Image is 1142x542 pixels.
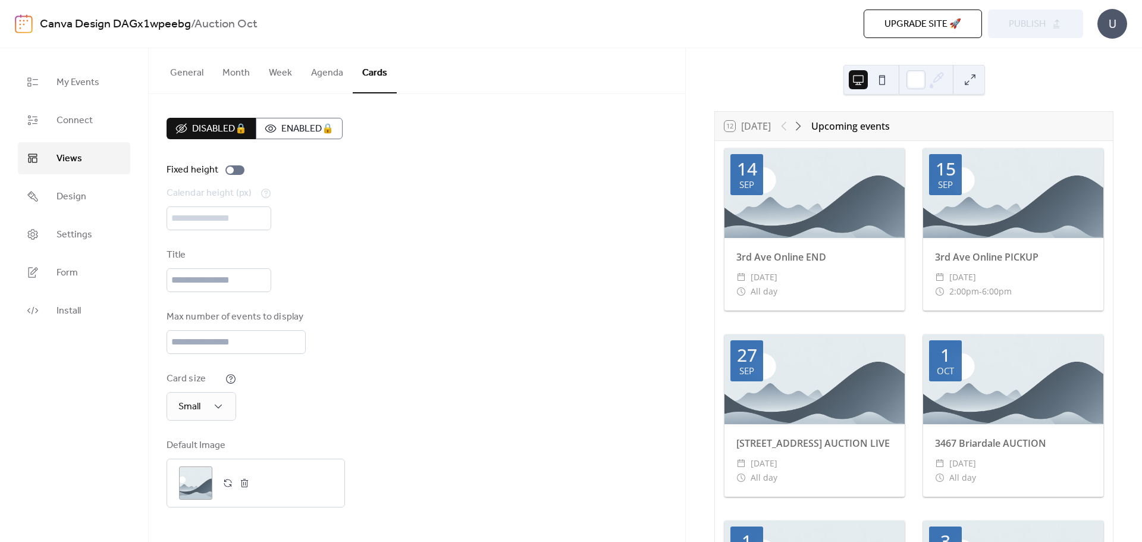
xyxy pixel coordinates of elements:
div: [STREET_ADDRESS] AUCTION LIVE [724,436,905,450]
a: Views [18,142,130,174]
b: Auction Oct [194,13,258,36]
button: General [161,48,213,92]
div: U [1097,9,1127,39]
div: Sep [739,180,754,189]
div: 14 [737,160,757,178]
span: 6:00pm [982,284,1012,299]
button: Upgrade site 🚀 [864,10,982,38]
span: Small [178,397,200,416]
div: ​ [736,284,746,299]
button: Cards [353,48,397,93]
span: [DATE] [949,270,976,284]
span: - [979,284,982,299]
div: Sep [938,180,953,189]
div: Oct [937,366,954,375]
b: / [191,13,194,36]
div: 15 [936,160,956,178]
div: ​ [736,270,746,284]
span: Design [57,190,86,204]
button: Month [213,48,259,92]
a: My Events [18,66,130,98]
span: Views [57,152,82,166]
a: Form [18,256,130,289]
a: Settings [18,218,130,250]
span: Upgrade site 🚀 [884,17,961,32]
div: 3rd Ave Online END [724,250,905,264]
div: Card size [167,372,223,386]
div: ​ [935,284,945,299]
a: Install [18,295,130,327]
span: All day [751,284,777,299]
a: Connect [18,104,130,136]
span: 2:00pm [949,284,979,299]
div: Max number of events to display [167,310,303,324]
span: My Events [57,76,99,90]
div: 3rd Ave Online PICKUP [923,250,1103,264]
div: Default Image [167,438,343,453]
a: Design [18,180,130,212]
span: Settings [57,228,92,242]
a: Canva Design DAGx1wpeebg [40,13,191,36]
span: Install [57,304,81,318]
span: All day [949,471,976,485]
div: ​ [736,471,746,485]
div: Upcoming events [811,119,890,133]
div: Sep [739,366,754,375]
span: [DATE] [949,456,976,471]
div: ​ [935,471,945,485]
span: [DATE] [751,270,777,284]
span: [DATE] [751,456,777,471]
div: Title [167,248,269,262]
span: All day [751,471,777,485]
div: ​ [935,456,945,471]
div: ​ [935,270,945,284]
div: ​ [736,456,746,471]
div: Fixed height [167,163,218,177]
div: 3467 Briardale AUCTION [923,436,1103,450]
button: Week [259,48,302,92]
div: 1 [940,346,950,364]
div: 27 [737,346,757,364]
div: ; [179,466,212,500]
img: logo [15,14,33,33]
span: Form [57,266,78,280]
span: Connect [57,114,93,128]
button: Agenda [302,48,353,92]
